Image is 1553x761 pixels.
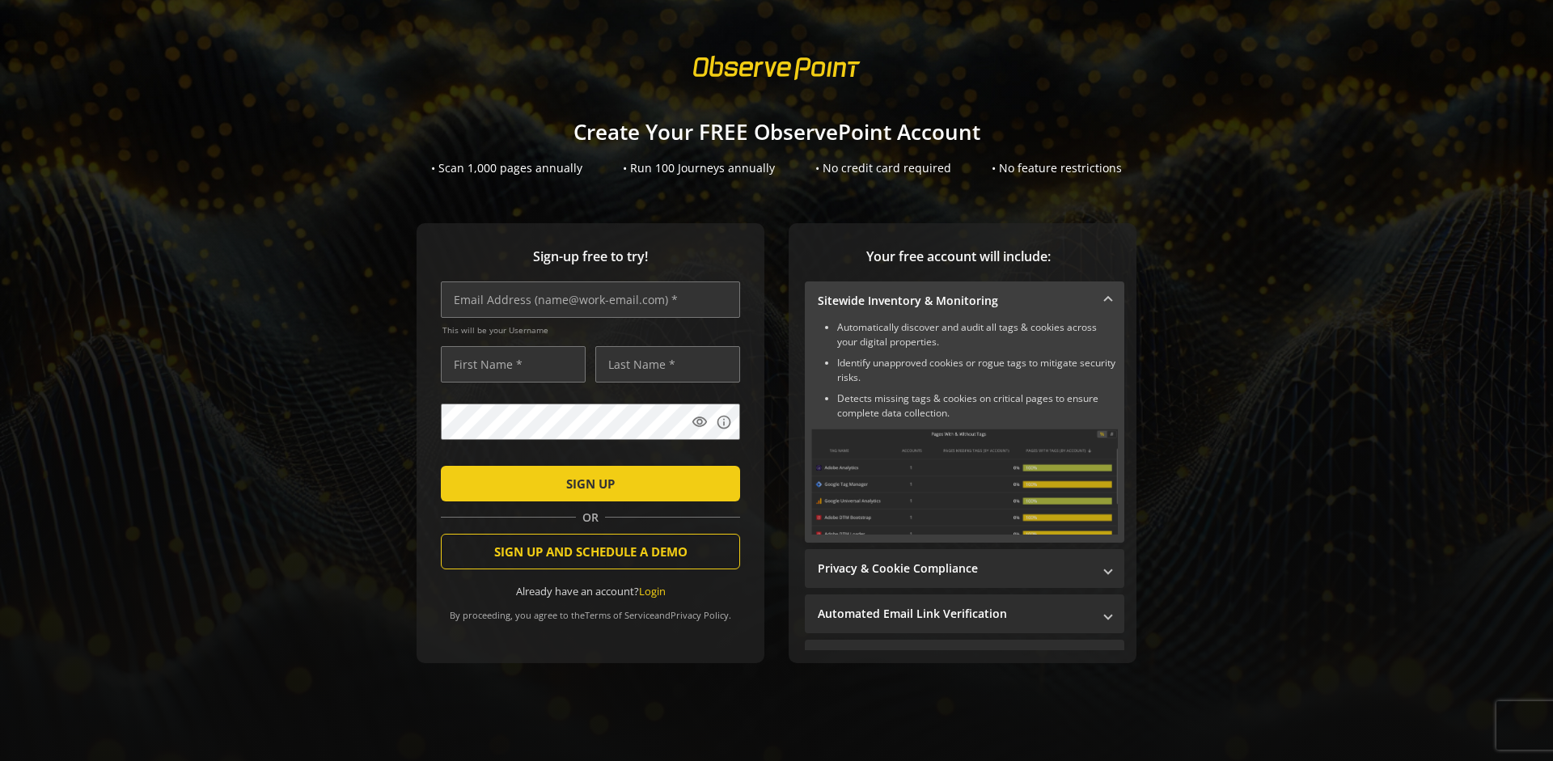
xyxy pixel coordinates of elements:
[805,594,1124,633] mat-expansion-panel-header: Automated Email Link Verification
[811,429,1118,535] img: Sitewide Inventory & Monitoring
[818,606,1092,622] mat-panel-title: Automated Email Link Verification
[623,160,775,176] div: • Run 100 Journeys annually
[805,247,1112,266] span: Your free account will include:
[441,598,740,621] div: By proceeding, you agree to the and .
[595,346,740,383] input: Last Name *
[494,537,688,566] span: SIGN UP AND SCHEDULE A DEMO
[992,160,1122,176] div: • No feature restrictions
[716,414,732,430] mat-icon: info
[837,356,1118,385] li: Identify unapproved cookies or rogue tags to mitigate security risks.
[585,609,654,621] a: Terms of Service
[442,324,740,336] span: This will be your Username
[671,609,729,621] a: Privacy Policy
[815,160,951,176] div: • No credit card required
[692,414,708,430] mat-icon: visibility
[639,584,666,598] a: Login
[837,391,1118,421] li: Detects missing tags & cookies on critical pages to ensure complete data collection.
[441,281,740,318] input: Email Address (name@work-email.com) *
[441,247,740,266] span: Sign-up free to try!
[805,640,1124,679] mat-expansion-panel-header: Performance Monitoring with Web Vitals
[805,320,1124,543] div: Sitewide Inventory & Monitoring
[441,346,586,383] input: First Name *
[576,509,605,526] span: OR
[805,281,1124,320] mat-expansion-panel-header: Sitewide Inventory & Monitoring
[818,560,1092,577] mat-panel-title: Privacy & Cookie Compliance
[441,466,740,501] button: SIGN UP
[805,549,1124,588] mat-expansion-panel-header: Privacy & Cookie Compliance
[837,320,1118,349] li: Automatically discover and audit all tags & cookies across your digital properties.
[431,160,582,176] div: • Scan 1,000 pages annually
[818,293,1092,309] mat-panel-title: Sitewide Inventory & Monitoring
[441,534,740,569] button: SIGN UP AND SCHEDULE A DEMO
[566,469,615,498] span: SIGN UP
[441,584,740,599] div: Already have an account?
